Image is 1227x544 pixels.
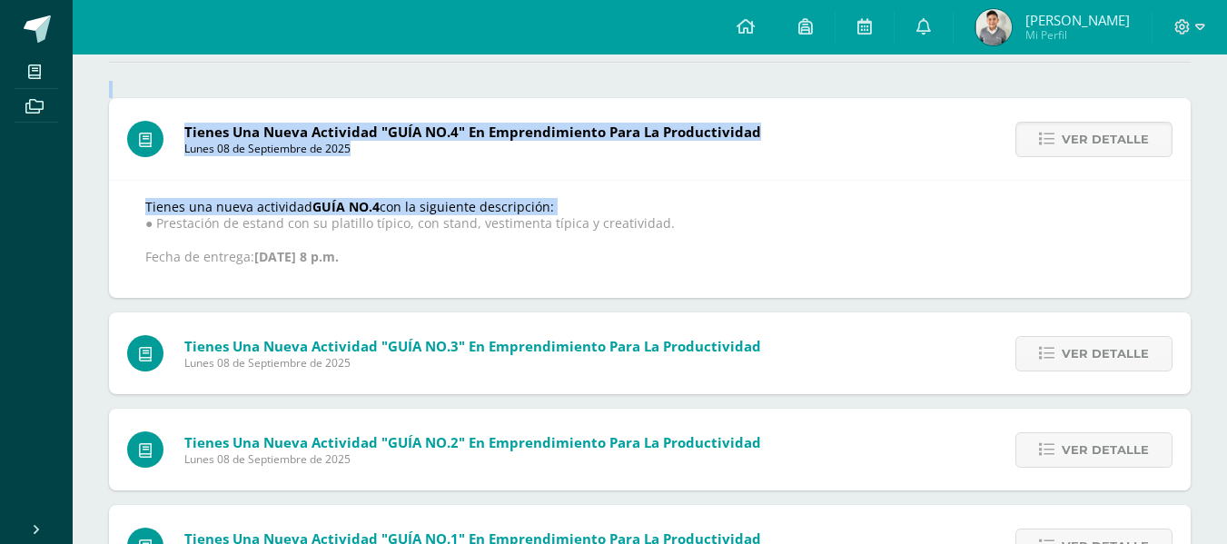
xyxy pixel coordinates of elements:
span: Mi Perfil [1025,27,1130,43]
span: Tienes una nueva actividad "GUÍA NO.2" En Emprendimiento para la Productividad [184,433,761,451]
span: Lunes 08 de Septiembre de 2025 [184,141,761,156]
span: Lunes 08 de Septiembre de 2025 [184,451,761,467]
strong: GUÍA NO.4 [312,198,380,215]
span: Tienes una nueva actividad "GUÍA NO.4" En Emprendimiento para la Productividad [184,123,761,141]
span: Lunes 08 de Septiembre de 2025 [184,355,761,371]
span: Tienes una nueva actividad "GUÍA NO.3" En Emprendimiento para la Productividad [184,337,761,355]
span: Ver detalle [1062,433,1149,467]
span: Ver detalle [1062,337,1149,371]
strong: [DATE] 8 p.m. [254,248,339,265]
img: 2b123f8bfdc752be0a6e1555ca5ba63f.png [975,9,1012,45]
span: [PERSON_NAME] [1025,11,1130,29]
span: Ver detalle [1062,123,1149,156]
p: Tienes una nueva actividad con la siguiente descripción: ● Prestación de estand con su platillo t... [145,199,1154,265]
